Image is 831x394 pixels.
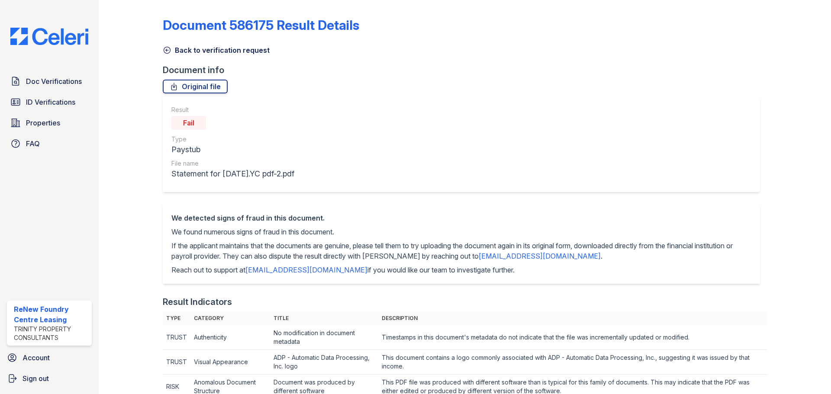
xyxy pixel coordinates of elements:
span: Properties [26,118,60,128]
div: ReNew Foundry Centre Leasing [14,304,88,325]
div: Type [171,135,294,144]
span: Doc Verifications [26,76,82,86]
td: No modification in document metadata [270,325,379,350]
div: We detected signs of fraud in this document. [171,213,751,223]
span: Account [23,352,50,363]
div: Fail [171,116,206,130]
div: Paystub [171,144,294,156]
th: Description [378,311,767,325]
th: Title [270,311,379,325]
th: Category [190,311,270,325]
div: Result [171,106,294,114]
a: FAQ [7,135,92,152]
a: Account [3,349,95,366]
td: This document contains a logo commonly associated with ADP - Automatic Data Processing, Inc., sug... [378,350,767,375]
td: Authenticity [190,325,270,350]
p: We found numerous signs of fraud in this document. [171,227,751,237]
p: Reach out to support at if you would like our team to investigate further. [171,265,751,275]
td: TRUST [163,325,190,350]
div: Statement for [DATE].YC pdf-2.pdf [171,168,294,180]
td: Visual Appearance [190,350,270,375]
a: Back to verification request [163,45,270,55]
div: Document info [163,64,767,76]
a: Properties [7,114,92,131]
span: ID Verifications [26,97,75,107]
a: [EMAIL_ADDRESS][DOMAIN_NAME] [479,252,601,260]
span: . [601,252,602,260]
a: Document 586175 Result Details [163,17,359,33]
td: TRUST [163,350,190,375]
td: ADP - Automatic Data Processing, Inc. logo [270,350,379,375]
div: Result Indicators [163,296,232,308]
th: Type [163,311,190,325]
span: Sign out [23,373,49,384]
div: Trinity Property Consultants [14,325,88,342]
a: Doc Verifications [7,73,92,90]
p: If the applicant maintains that the documents are genuine, please tell them to try uploading the ... [171,240,751,261]
span: FAQ [26,138,40,149]
a: ID Verifications [7,93,92,111]
img: CE_Logo_Blue-a8612792a0a2168367f1c8372b55b34899dd931a85d93a1a3d3e32e68fde9ad4.png [3,28,95,45]
a: Original file [163,80,228,93]
a: Sign out [3,370,95,387]
div: File name [171,159,294,168]
td: Timestamps in this document's metadata do not indicate that the file was incrementally updated or... [378,325,767,350]
a: [EMAIL_ADDRESS][DOMAIN_NAME] [245,266,367,274]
